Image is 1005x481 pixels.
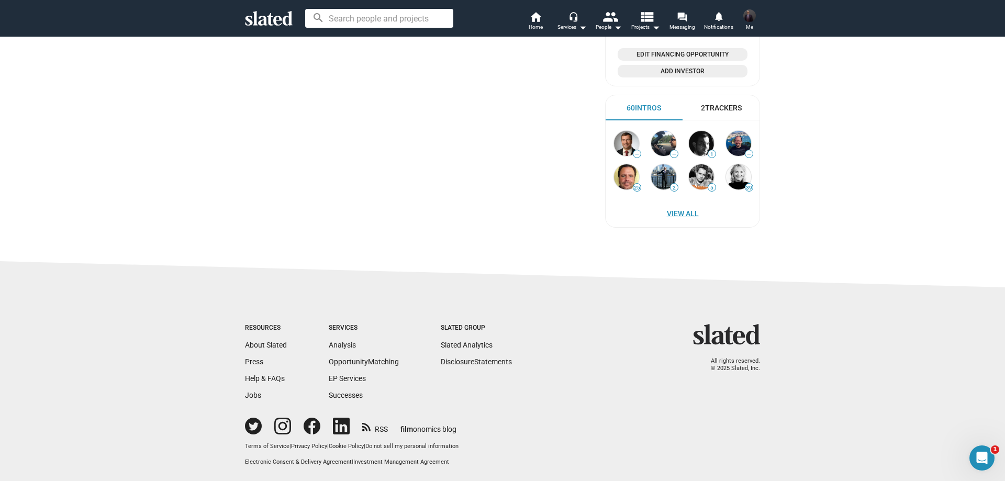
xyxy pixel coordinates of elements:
span: | [289,443,291,450]
div: 2 Trackers [701,103,742,113]
span: Messaging [669,21,695,33]
mat-icon: headset_mic [568,12,578,21]
button: Services [554,10,590,33]
a: OpportunityMatching [329,357,399,366]
span: Add Investor [622,66,743,76]
a: Jobs [245,391,261,399]
a: EP Services [329,374,366,383]
input: Search people and projects [305,9,453,28]
a: Messaging [664,10,700,33]
span: 5 [708,185,716,191]
a: Notifications [700,10,737,33]
div: Services [557,21,587,33]
button: Open add investor dialog [618,65,747,77]
a: RSS [362,418,388,434]
a: Help & FAQs [245,374,285,383]
mat-icon: people [602,9,618,24]
span: View All [616,204,749,223]
img: Larry N... [614,164,639,189]
img: Marco A... [689,164,714,189]
img: Shelly B... [726,164,751,189]
button: James MarcusMe [737,7,762,35]
span: Edit Financing Opportunity [622,49,743,60]
span: | [352,458,353,465]
p: All rights reserved. © 2025 Slated, Inc. [700,357,760,373]
a: Investment Management Agreement [353,458,449,465]
a: Slated Analytics [441,341,493,349]
mat-icon: arrow_drop_down [576,21,589,33]
img: John J... [614,131,639,156]
img: Eric G... [726,131,751,156]
a: View All [608,204,757,223]
a: DisclosureStatements [441,357,512,366]
img: Chris C... [689,131,714,156]
button: Projects [627,10,664,33]
a: Privacy Policy [291,443,327,450]
span: 25 [633,185,641,191]
mat-icon: forum [677,12,687,21]
a: Electronic Consent & Delivery Agreement [245,458,352,465]
div: People [596,21,622,33]
span: Notifications [704,21,733,33]
a: About Slated [245,341,287,349]
img: James Marcus [743,9,756,22]
mat-icon: arrow_drop_down [611,21,624,33]
img: Ranjan S... [651,131,676,156]
img: Bryan G... [651,164,676,189]
span: 39 [745,185,753,191]
div: 60 Intros [627,103,661,113]
span: Me [746,21,753,33]
span: film [400,425,413,433]
mat-icon: notifications [713,11,723,21]
div: Slated Group [441,324,512,332]
span: Projects [631,21,660,33]
div: Services [329,324,399,332]
span: | [364,443,365,450]
button: Do not sell my personal information [365,443,459,451]
iframe: Intercom live chat [969,445,995,471]
a: Home [517,10,554,33]
a: Terms of Service [245,443,289,450]
span: Home [529,21,543,33]
mat-icon: home [529,10,542,23]
span: 1 [708,151,716,158]
button: Open add or edit financing opportunity dialog [618,48,747,61]
div: Resources [245,324,287,332]
a: Cookie Policy [329,443,364,450]
mat-icon: view_list [639,9,654,24]
span: 1 [991,445,999,454]
a: filmonomics blog [400,416,456,434]
mat-icon: arrow_drop_down [650,21,662,33]
a: Successes [329,391,363,399]
span: 2 [671,185,678,191]
span: — [633,151,641,157]
a: Press [245,357,263,366]
span: | [327,443,329,450]
span: — [745,151,753,157]
a: Analysis [329,341,356,349]
button: People [590,10,627,33]
span: — [671,151,678,157]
